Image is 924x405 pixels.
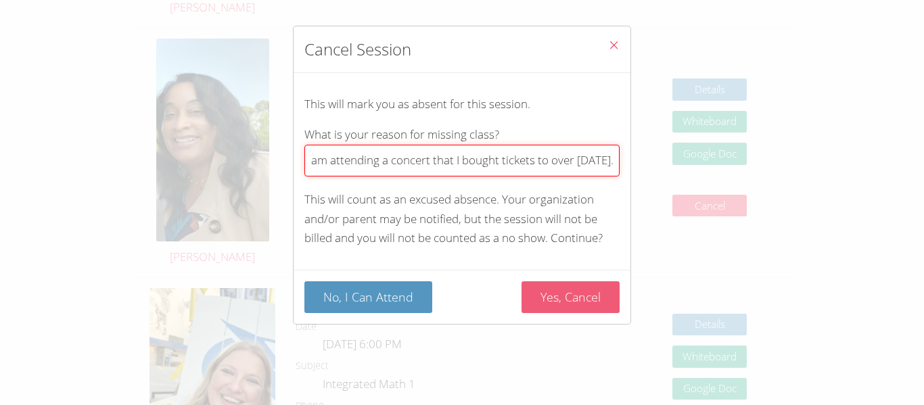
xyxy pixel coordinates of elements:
h2: Cancel Session [304,37,411,62]
button: Close [597,26,630,68]
input: What is your reason for missing class? [304,145,620,176]
button: Yes, Cancel [522,281,620,313]
span: What is your reason for missing class? [304,126,499,142]
p: This will count as an excused absence. Your organization and/or parent may be notified, but the s... [304,190,620,249]
p: This will mark you as absent for this session. [304,95,620,114]
button: No, I Can Attend [304,281,432,313]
